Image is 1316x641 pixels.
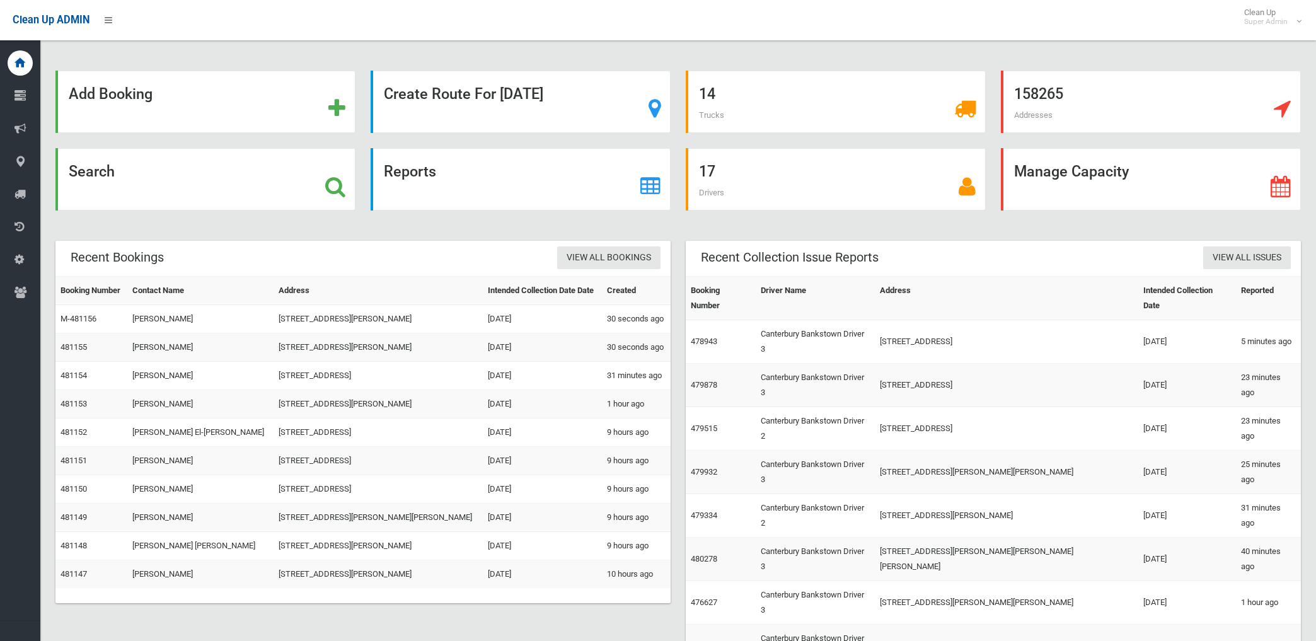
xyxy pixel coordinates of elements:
[61,314,96,323] a: M-481156
[13,14,89,26] span: Clean Up ADMIN
[127,333,273,362] td: [PERSON_NAME]
[483,333,602,362] td: [DATE]
[875,538,1138,581] td: [STREET_ADDRESS][PERSON_NAME][PERSON_NAME][PERSON_NAME]
[691,467,717,476] a: 479932
[699,110,724,120] span: Trucks
[274,475,483,504] td: [STREET_ADDRESS]
[1138,538,1236,581] td: [DATE]
[1238,8,1300,26] span: Clean Up
[127,305,273,333] td: [PERSON_NAME]
[756,538,875,581] td: Canterbury Bankstown Driver 3
[1001,71,1301,133] a: 158265 Addresses
[691,380,717,390] a: 479878
[371,148,671,211] a: Reports
[61,371,87,380] a: 481154
[1236,277,1301,320] th: Reported
[483,419,602,447] td: [DATE]
[127,504,273,532] td: [PERSON_NAME]
[875,451,1138,494] td: [STREET_ADDRESS][PERSON_NAME][PERSON_NAME]
[371,71,671,133] a: Create Route For [DATE]
[274,419,483,447] td: [STREET_ADDRESS]
[602,532,671,560] td: 9 hours ago
[483,504,602,532] td: [DATE]
[61,427,87,437] a: 481152
[274,277,483,305] th: Address
[691,337,717,346] a: 478943
[483,532,602,560] td: [DATE]
[127,362,273,390] td: [PERSON_NAME]
[1236,320,1301,364] td: 5 minutes ago
[1244,17,1288,26] small: Super Admin
[69,163,115,180] strong: Search
[384,85,543,103] strong: Create Route For [DATE]
[127,475,273,504] td: [PERSON_NAME]
[756,320,875,364] td: Canterbury Bankstown Driver 3
[1236,494,1301,538] td: 31 minutes ago
[61,541,87,550] a: 481148
[875,494,1138,538] td: [STREET_ADDRESS][PERSON_NAME]
[61,512,87,522] a: 481149
[602,447,671,475] td: 9 hours ago
[875,581,1138,625] td: [STREET_ADDRESS][PERSON_NAME][PERSON_NAME]
[1001,148,1301,211] a: Manage Capacity
[55,277,127,305] th: Booking Number
[699,163,715,180] strong: 17
[61,399,87,408] a: 481153
[483,447,602,475] td: [DATE]
[756,277,875,320] th: Driver Name
[756,494,875,538] td: Canterbury Bankstown Driver 2
[1236,451,1301,494] td: 25 minutes ago
[691,598,717,607] a: 476627
[127,390,273,419] td: [PERSON_NAME]
[1236,581,1301,625] td: 1 hour ago
[686,71,986,133] a: 14 Trucks
[1138,407,1236,451] td: [DATE]
[127,532,273,560] td: [PERSON_NAME] [PERSON_NAME]
[69,85,153,103] strong: Add Booking
[602,362,671,390] td: 31 minutes ago
[384,163,436,180] strong: Reports
[602,475,671,504] td: 9 hours ago
[483,277,602,305] th: Intended Collection Date Date
[61,484,87,494] a: 481150
[602,504,671,532] td: 9 hours ago
[1236,407,1301,451] td: 23 minutes ago
[1014,85,1063,103] strong: 158265
[686,148,986,211] a: 17 Drivers
[691,511,717,520] a: 479334
[602,305,671,333] td: 30 seconds ago
[127,560,273,589] td: [PERSON_NAME]
[483,560,602,589] td: [DATE]
[61,569,87,579] a: 481147
[756,364,875,407] td: Canterbury Bankstown Driver 3
[127,419,273,447] td: [PERSON_NAME] El-[PERSON_NAME]
[274,560,483,589] td: [STREET_ADDRESS][PERSON_NAME]
[699,188,724,197] span: Drivers
[602,560,671,589] td: 10 hours ago
[274,532,483,560] td: [STREET_ADDRESS][PERSON_NAME]
[1138,581,1236,625] td: [DATE]
[1138,277,1236,320] th: Intended Collection Date
[483,362,602,390] td: [DATE]
[1236,364,1301,407] td: 23 minutes ago
[686,245,894,270] header: Recent Collection Issue Reports
[875,407,1138,451] td: [STREET_ADDRESS]
[127,447,273,475] td: [PERSON_NAME]
[274,447,483,475] td: [STREET_ADDRESS]
[602,277,671,305] th: Created
[274,305,483,333] td: [STREET_ADDRESS][PERSON_NAME]
[61,342,87,352] a: 481155
[1014,163,1129,180] strong: Manage Capacity
[61,456,87,465] a: 481151
[1014,110,1053,120] span: Addresses
[875,277,1138,320] th: Address
[756,407,875,451] td: Canterbury Bankstown Driver 2
[1138,494,1236,538] td: [DATE]
[1138,364,1236,407] td: [DATE]
[55,245,179,270] header: Recent Bookings
[55,148,355,211] a: Search
[602,390,671,419] td: 1 hour ago
[1203,246,1291,270] a: View All Issues
[557,246,661,270] a: View All Bookings
[274,390,483,419] td: [STREET_ADDRESS][PERSON_NAME]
